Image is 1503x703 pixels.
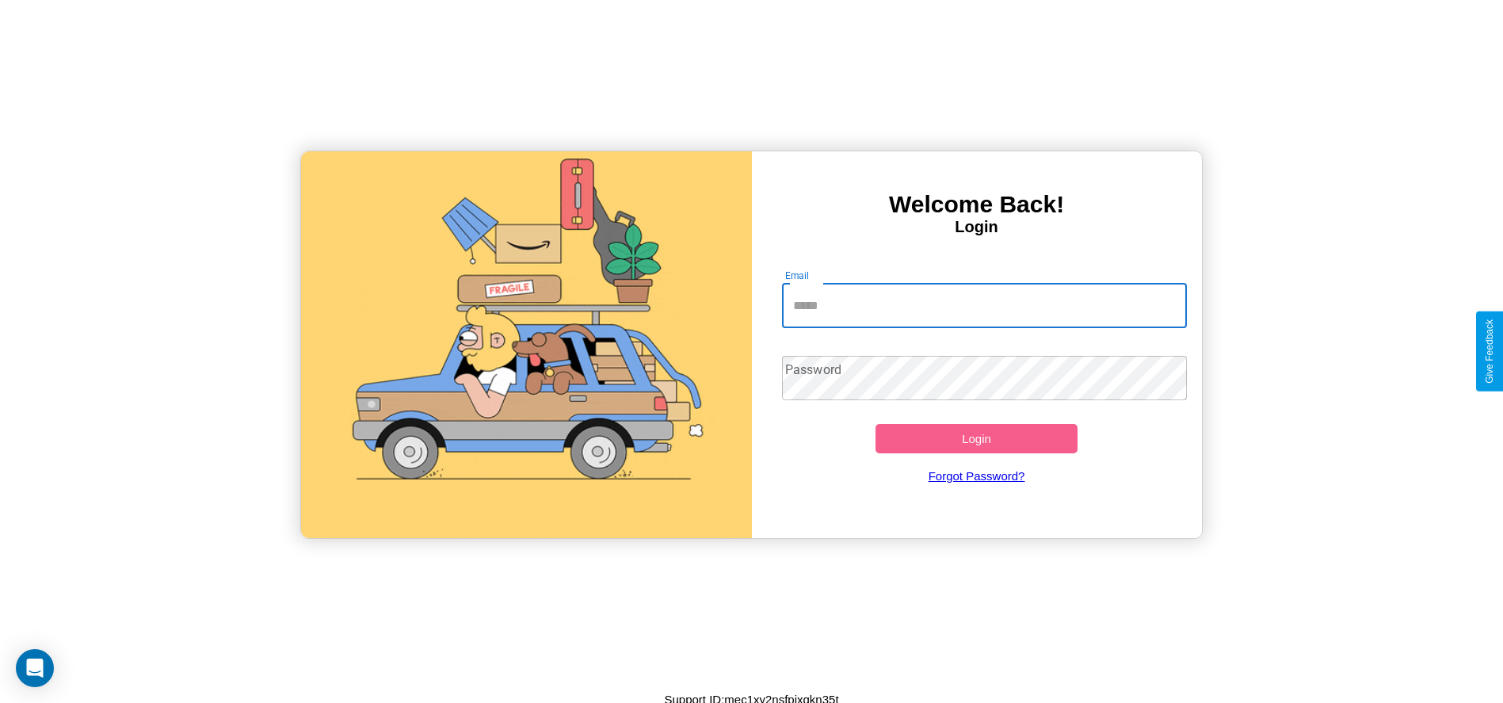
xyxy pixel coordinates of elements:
[875,424,1078,453] button: Login
[785,269,810,282] label: Email
[1484,319,1495,384] div: Give Feedback
[16,649,54,687] div: Open Intercom Messenger
[301,151,751,538] img: gif
[752,191,1202,218] h3: Welcome Back!
[752,218,1202,236] h4: Login
[774,453,1179,499] a: Forgot Password?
